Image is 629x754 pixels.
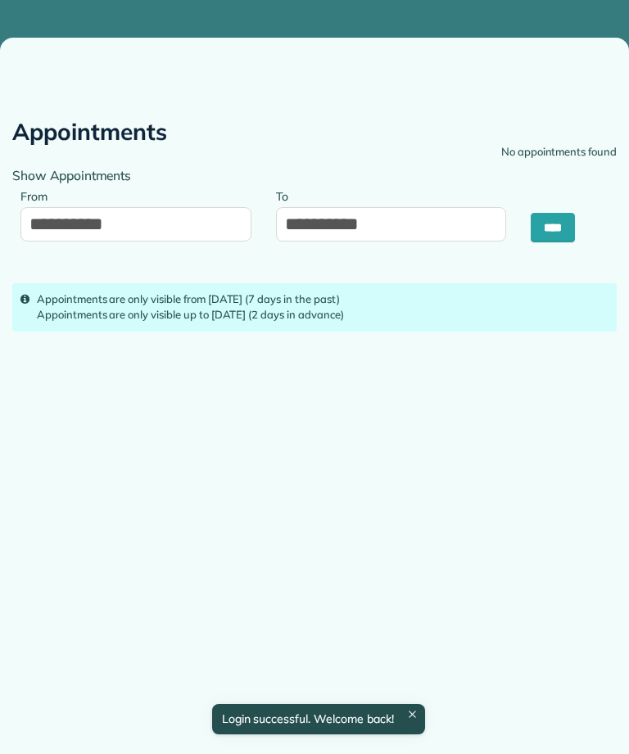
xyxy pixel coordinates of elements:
[20,180,56,210] label: From
[12,120,167,145] h2: Appointments
[211,704,424,734] div: Login successful. Welcome back!
[12,169,617,183] h4: Show Appointments
[37,291,609,308] div: Appointments are only visible from [DATE] (7 days in the past)
[37,307,609,323] div: Appointments are only visible up to [DATE] (2 days in advance)
[276,180,296,210] label: To
[501,144,617,160] div: No appointments found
